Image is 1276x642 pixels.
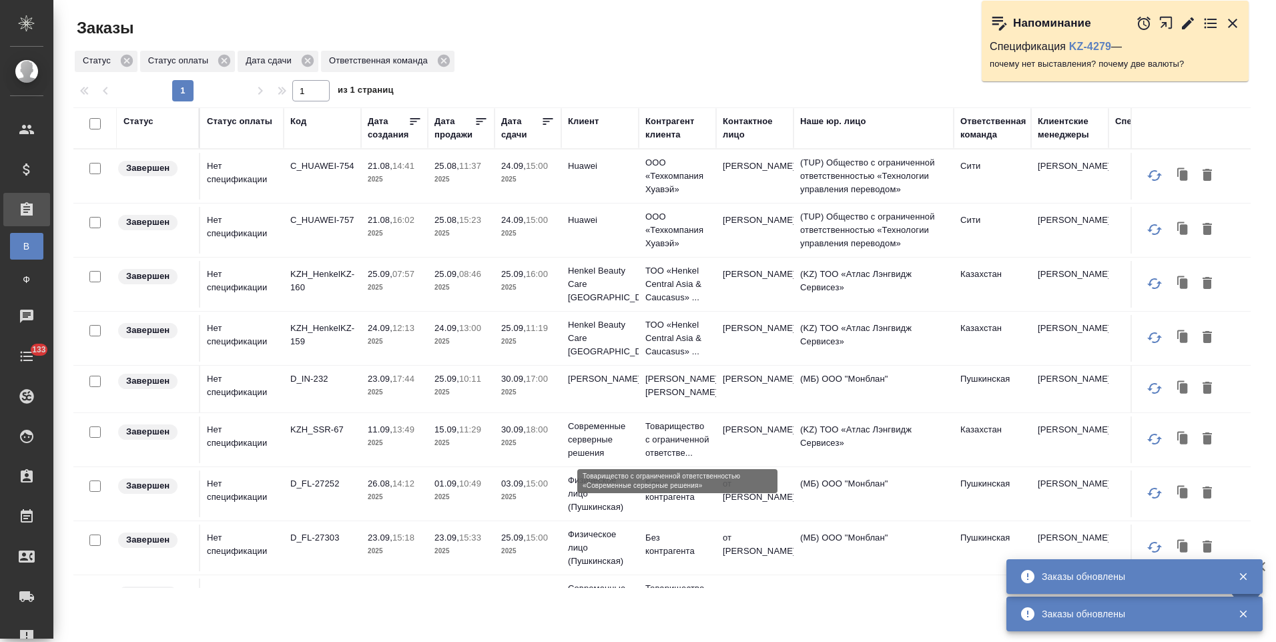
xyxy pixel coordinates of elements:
[368,335,421,348] p: 2025
[1139,372,1171,404] button: Обновить
[368,281,421,294] p: 2025
[117,322,192,340] div: Выставляет КМ при направлении счета или после выполнения всех работ/сдачи заказа клиенту. Окончат...
[645,318,709,358] p: ТОО «Henkel Central Asia & Caucasus» ...
[1038,115,1102,141] div: Клиентские менеджеры
[1139,477,1171,509] button: Обновить
[368,386,421,399] p: 2025
[526,269,548,279] p: 16:00
[645,477,709,504] p: Без контрагента
[793,261,954,308] td: (KZ) ТОО «Атлас Лэнгвидж Сервисез»
[126,425,170,438] p: Завершен
[716,416,793,463] td: [PERSON_NAME]
[368,215,392,225] p: 21.08,
[459,587,481,597] p: 08:36
[290,477,354,491] p: D_FL-27252
[716,579,793,625] td: [PERSON_NAME]
[501,215,526,225] p: 24.09,
[568,528,632,568] p: Физическое лицо (Пушкинская)
[793,315,954,362] td: (KZ) ТОО «Атлас Лэнгвидж Сервисез»
[1196,163,1219,188] button: Удалить
[645,156,709,196] p: ООО «Техкомпания Хуавэй»
[290,372,354,386] p: D_IN-232
[392,374,414,384] p: 17:44
[568,420,632,460] p: Современные серверные решения
[1139,322,1171,354] button: Обновить
[1171,480,1196,506] button: Клонировать
[459,424,481,434] p: 11:29
[1136,15,1152,31] button: Отложить
[200,416,284,463] td: Нет спецификации
[1180,15,1196,31] button: Редактировать
[501,335,555,348] p: 2025
[954,153,1031,200] td: Сити
[434,115,474,141] div: Дата продажи
[126,162,170,175] p: Завершен
[568,372,632,386] p: [PERSON_NAME]
[368,161,392,171] p: 21.08,
[200,525,284,571] td: Нет спецификации
[117,585,192,603] div: Выставляет КМ при направлении счета или после выполнения всех работ/сдачи заказа клиенту. Окончат...
[434,281,488,294] p: 2025
[501,115,541,141] div: Дата сдачи
[954,366,1031,412] td: Пушкинская
[501,386,555,399] p: 2025
[1042,607,1218,621] div: Заказы обновлены
[501,424,526,434] p: 30.09,
[1196,271,1219,296] button: Удалить
[75,51,137,72] div: Статус
[290,423,354,436] p: KZH_SSR-67
[1225,15,1241,31] button: Закрыть
[645,531,709,558] p: Без контрагента
[434,323,459,333] p: 24.09,
[392,161,414,171] p: 14:41
[1139,531,1171,563] button: Обновить
[126,216,170,229] p: Завершен
[434,478,459,489] p: 01.09,
[434,269,459,279] p: 25.09,
[24,343,54,356] span: 133
[459,269,481,279] p: 08:46
[434,545,488,558] p: 2025
[954,207,1031,254] td: Сити
[73,17,133,39] span: Заказы
[392,269,414,279] p: 07:57
[368,491,421,504] p: 2025
[1196,325,1219,350] button: Удалить
[1115,115,1181,128] div: Спецификация
[1139,214,1171,246] button: Обновить
[1139,268,1171,300] button: Обновить
[1171,376,1196,401] button: Клонировать
[1042,570,1218,583] div: Заказы обновлены
[10,233,43,260] a: В
[434,386,488,399] p: 2025
[645,264,709,304] p: ТОО «Henkel Central Asia & Caucasus» ...
[392,478,414,489] p: 14:12
[290,268,354,294] p: KZH_HenkelKZ-160
[501,491,555,504] p: 2025
[1159,9,1174,37] button: Открыть в новой вкладке
[459,533,481,543] p: 15:33
[117,531,192,549] div: Выставляет КМ при направлении счета или после выполнения всех работ/сдачи заказа клиенту. Окончат...
[126,374,170,388] p: Завершен
[329,54,432,67] p: Ответственная команда
[716,525,793,571] td: от [PERSON_NAME]
[434,436,488,450] p: 2025
[960,115,1026,141] div: Ответственная команда
[434,335,488,348] p: 2025
[1171,217,1196,242] button: Клонировать
[434,491,488,504] p: 2025
[434,215,459,225] p: 25.08,
[501,545,555,558] p: 2025
[126,324,170,337] p: Завершен
[568,264,632,304] p: Henkel Beauty Care [GEOGRAPHIC_DATA]
[1069,41,1111,52] a: KZ-4279
[3,340,50,373] a: 133
[501,323,526,333] p: 25.09,
[793,416,954,463] td: (KZ) ТОО «Атлас Лэнгвидж Сервисез»
[568,214,632,227] p: Huawei
[526,374,548,384] p: 17:00
[954,416,1031,463] td: Казахстан
[126,533,170,547] p: Завершен
[501,533,526,543] p: 25.09,
[459,323,481,333] p: 13:00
